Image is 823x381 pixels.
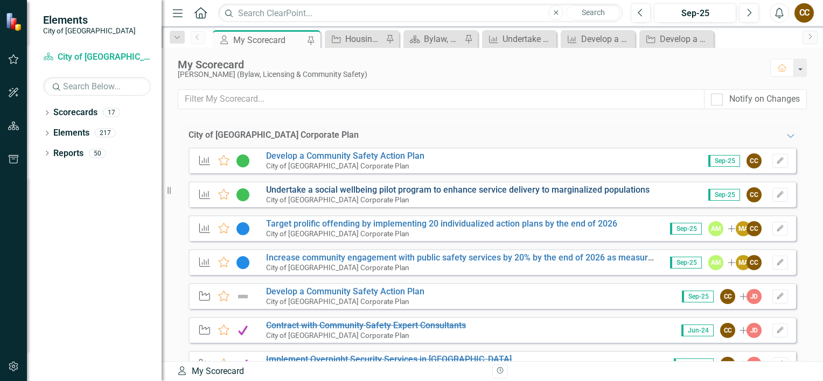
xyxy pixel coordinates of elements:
div: CC [720,289,735,304]
small: City of [GEOGRAPHIC_DATA] Corporate Plan [266,263,409,272]
a: Housing Initiatives [327,32,383,46]
div: Undertake a social wellbeing pilot program to enhance service delivery to marginalized populations [503,32,554,46]
div: JD [747,289,762,304]
div: Bylaw, Licensing, & Community Safety [424,32,462,46]
a: Elements [53,127,89,139]
a: Contract with Community Safety Expert Consultants [266,320,466,330]
span: Sep-25 [682,291,714,302]
input: Filter My Scorecard... [178,89,705,109]
img: ClearPoint Strategy [5,12,24,31]
div: [PERSON_NAME] (Bylaw, Licensing & Community Safety) [178,70,759,79]
div: CC [720,323,735,338]
small: City of [GEOGRAPHIC_DATA] Corporate Plan [266,331,409,340]
a: Develop a Community Safety Action Plan [642,32,711,46]
div: My Scorecard [178,59,759,70]
a: Bylaw, Licensing, & Community Safety [406,32,462,46]
a: Implement Overnight Security Services in [GEOGRAPHIC_DATA] [266,354,512,364]
div: Housing Initiatives [345,32,383,46]
div: Develop a Community Safety Action Plan [581,32,632,46]
input: Search Below... [43,77,151,96]
div: AM [708,221,723,236]
img: Not Defined [236,290,250,303]
div: MA [736,221,751,236]
div: AM [708,255,723,270]
span: Sep-25 [670,223,702,235]
div: My Scorecard [233,33,304,47]
div: JD [747,357,762,372]
input: Search ClearPoint... [218,4,623,23]
div: 17 [103,108,120,117]
div: Develop a Community Safety Action Plan [660,32,711,46]
a: Undertake a social wellbeing pilot program to enhance service delivery to marginalized populations [266,185,650,195]
span: Elements [43,13,136,26]
small: City of [GEOGRAPHIC_DATA] Corporate Plan [266,161,409,170]
a: Develop a Community Safety Action Plan [266,286,424,297]
div: Sep-25 [658,7,733,20]
div: CC [747,153,762,168]
a: Scorecards [53,107,97,119]
div: CC [747,187,762,202]
a: Target prolific offending by implementing 20 individualized action plans by the end of 2026 [266,218,617,229]
button: Sep-25 [654,3,736,23]
div: CC [747,221,762,236]
img: Complete [236,324,250,337]
span: Jun-24 [681,324,714,336]
div: CC [720,357,735,372]
a: Develop a Community Safety Action Plan [563,32,632,46]
img: Complete [236,358,250,371]
div: CC [747,255,762,270]
div: Notify on Changes [729,93,800,105]
span: Sep-25 [708,189,740,201]
small: City of [GEOGRAPHIC_DATA] Corporate Plan [266,229,409,238]
span: Sep-25 [708,155,740,167]
span: [DATE]-24 [674,358,714,370]
div: City of [GEOGRAPHIC_DATA] Corporate Plan [189,129,359,142]
a: Reports [53,147,83,160]
small: City of [GEOGRAPHIC_DATA] Corporate Plan [266,195,409,204]
div: My Scorecard [177,365,484,378]
a: Undertake a social wellbeing pilot program to enhance service delivery to marginalized populations [485,32,554,46]
button: CC [794,3,814,23]
span: Sep-25 [670,257,702,269]
a: Develop a Community Safety Action Plan [266,151,424,161]
span: Search [582,8,605,17]
div: MA [736,255,751,270]
small: City of [GEOGRAPHIC_DATA] Corporate Plan [266,297,409,306]
img: In Progress [236,154,250,167]
small: City of [GEOGRAPHIC_DATA] [43,26,136,35]
img: In Progress [236,188,250,201]
div: 217 [95,129,116,138]
img: Not Started [236,222,250,235]
button: Search [566,5,620,20]
div: 50 [89,149,106,158]
img: Not Started [236,256,250,269]
div: JD [747,323,762,338]
a: City of [GEOGRAPHIC_DATA] Corporate Plan [43,51,151,63]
